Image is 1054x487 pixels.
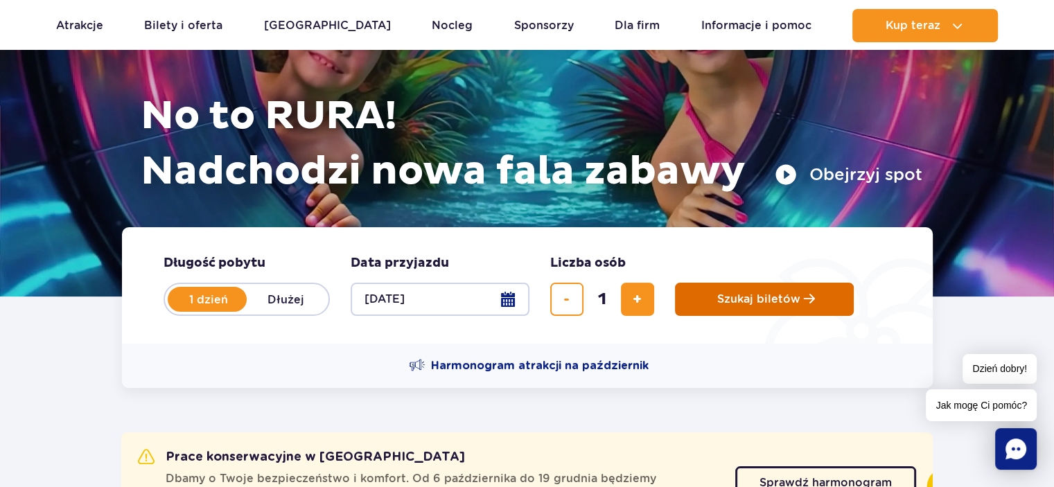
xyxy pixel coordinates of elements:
[351,283,529,316] button: [DATE]
[432,9,473,42] a: Nocleg
[675,283,854,316] button: Szukaj biletów
[775,163,922,186] button: Obejrzyj spot
[550,283,583,316] button: usuń bilet
[138,449,465,466] h2: Prace konserwacyjne w [GEOGRAPHIC_DATA]
[264,9,391,42] a: [GEOGRAPHIC_DATA]
[586,283,619,316] input: liczba biletów
[886,19,940,32] span: Kup teraz
[852,9,998,42] button: Kup teraz
[514,9,574,42] a: Sponsorzy
[141,89,922,200] h1: No to RURA! Nadchodzi nowa fala zabawy
[144,9,222,42] a: Bilety i oferta
[701,9,811,42] a: Informacje i pomoc
[169,285,248,314] label: 1 dzień
[963,354,1037,384] span: Dzień dobry!
[431,358,649,373] span: Harmonogram atrakcji na październik
[995,428,1037,470] div: Chat
[926,389,1037,421] span: Jak mogę Ci pomóc?
[122,227,933,344] form: Planowanie wizyty w Park of Poland
[409,357,649,374] a: Harmonogram atrakcji na październik
[351,255,449,272] span: Data przyjazdu
[56,9,103,42] a: Atrakcje
[247,285,326,314] label: Dłużej
[550,255,626,272] span: Liczba osób
[615,9,660,42] a: Dla firm
[717,293,800,306] span: Szukaj biletów
[621,283,654,316] button: dodaj bilet
[164,255,265,272] span: Długość pobytu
